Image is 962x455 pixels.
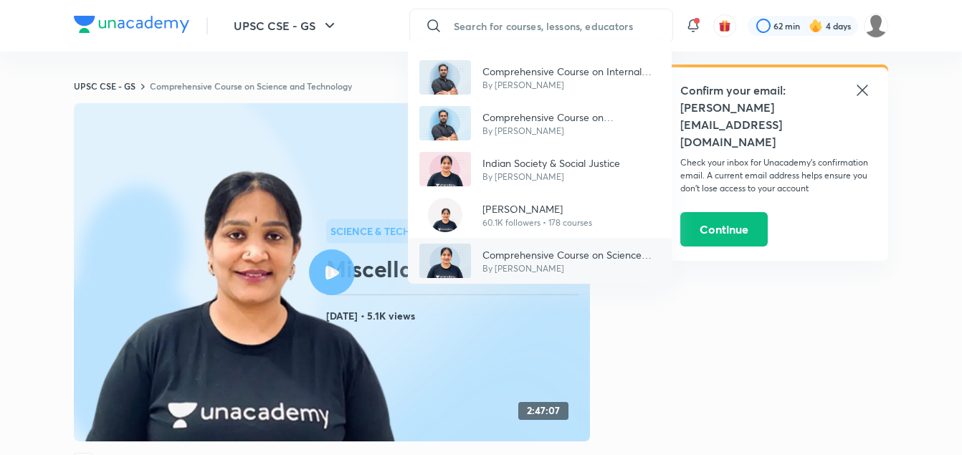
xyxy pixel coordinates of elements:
[408,54,672,100] a: AvatarComprehensive Course on Internal SecurityBy [PERSON_NAME]
[482,171,620,183] p: By [PERSON_NAME]
[428,198,462,232] img: Avatar
[482,155,620,171] p: Indian Society & Social Justice
[482,262,660,275] p: By [PERSON_NAME]
[482,79,660,92] p: By [PERSON_NAME]
[482,216,592,229] p: 60.1K followers • 178 courses
[419,244,471,278] img: Avatar
[408,238,672,284] a: AvatarComprehensive Course on Science and TechnologyBy [PERSON_NAME]
[482,110,660,125] p: Comprehensive Course on International Relations
[408,100,672,146] a: AvatarComprehensive Course on International RelationsBy [PERSON_NAME]
[482,247,660,262] p: Comprehensive Course on Science and Technology
[408,192,672,238] a: Avatar[PERSON_NAME]60.1K followers • 178 courses
[408,146,672,192] a: AvatarIndian Society & Social JusticeBy [PERSON_NAME]
[419,106,471,140] img: Avatar
[482,201,592,216] p: [PERSON_NAME]
[482,64,660,79] p: Comprehensive Course on Internal Security
[482,125,660,138] p: By [PERSON_NAME]
[419,152,471,186] img: Avatar
[419,60,471,95] img: Avatar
